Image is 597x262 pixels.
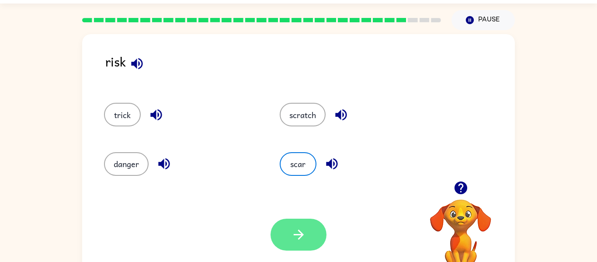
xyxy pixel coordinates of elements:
[105,52,515,85] div: risk
[104,103,141,126] button: trick
[280,103,326,126] button: scratch
[104,152,149,176] button: danger
[280,152,316,176] button: scar
[451,10,515,30] button: Pause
